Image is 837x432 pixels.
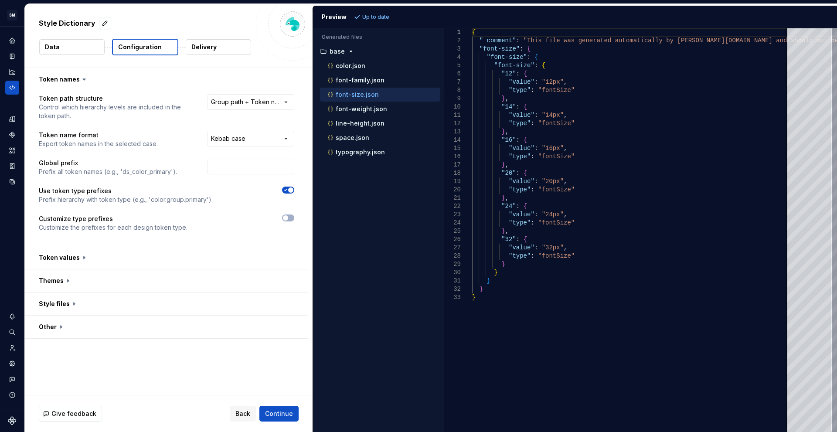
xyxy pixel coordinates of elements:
[444,136,461,144] div: 14
[534,145,538,152] span: :
[541,145,563,152] span: "16px"
[516,236,519,243] span: :
[534,211,538,218] span: :
[444,95,461,103] div: 9
[501,136,516,143] span: "16"
[51,409,96,418] span: Give feedback
[531,120,534,127] span: :
[5,81,19,95] div: Code automation
[5,357,19,371] a: Settings
[444,45,461,53] div: 3
[265,409,293,418] span: Continue
[538,120,575,127] span: "fontSize"
[444,219,461,227] div: 24
[444,235,461,244] div: 26
[509,112,534,119] span: "value"
[45,43,60,51] p: Data
[336,91,379,98] p: font-size.json
[5,65,19,79] a: Analytics
[564,211,567,218] span: ,
[538,219,575,226] span: "fontSize"
[534,78,538,85] span: :
[118,43,162,51] p: Configuration
[509,211,534,218] span: "value"
[444,28,461,37] div: 1
[336,62,365,69] p: color.json
[5,159,19,173] a: Storybook stories
[444,260,461,269] div: 29
[444,119,461,128] div: 12
[5,341,19,355] div: Invite team
[564,112,567,119] span: ,
[444,128,461,136] div: 13
[444,202,461,211] div: 22
[538,252,575,259] span: "fontSize"
[564,145,567,152] span: ,
[505,161,508,168] span: ,
[444,103,461,111] div: 10
[534,112,538,119] span: :
[534,62,538,69] span: :
[444,169,461,177] div: 18
[39,103,191,120] p: Control which hierarchy levels are included in the token path.
[509,120,531,127] span: "type"
[5,175,19,189] div: Data sources
[534,244,538,251] span: :
[5,372,19,386] div: Contact support
[534,54,538,61] span: {
[487,277,490,284] span: }
[2,6,23,24] button: SM
[501,236,516,243] span: "32"
[5,49,19,63] a: Documentation
[501,70,516,77] span: "12"
[336,120,384,127] p: line-height.json
[509,244,534,251] span: "value"
[509,78,534,85] span: "value"
[501,261,505,268] span: }
[494,269,497,276] span: }
[320,104,440,114] button: font-weight.json
[444,61,461,70] div: 5
[362,14,389,20] p: Up to date
[509,87,531,94] span: "type"
[505,228,508,235] span: ,
[472,29,476,36] span: {
[336,149,385,156] p: typography.json
[479,286,483,293] span: }
[39,131,158,139] p: Token name format
[444,70,461,78] div: 6
[5,112,19,126] a: Design tokens
[336,105,387,112] p: font-weight.json
[501,103,516,110] span: "14"
[505,95,508,102] span: ,
[320,119,440,128] button: line-height.json
[501,128,505,135] span: }
[39,139,158,148] p: Export token names in the selected case.
[444,153,461,161] div: 16
[516,37,519,44] span: :
[112,39,178,55] button: Configuration
[444,252,461,260] div: 28
[501,194,505,201] span: }
[564,78,567,85] span: ,
[538,186,575,193] span: "fontSize"
[516,170,519,177] span: :
[8,416,17,425] svg: Supernova Logo
[5,143,19,157] div: Assets
[527,45,531,52] span: {
[39,195,213,204] p: Prefix hierarchy with token type (e.g., 'color.group.primary').
[501,170,516,177] span: "20"
[5,34,19,48] a: Home
[534,178,538,185] span: :
[444,53,461,61] div: 4
[444,186,461,194] div: 20
[516,70,519,77] span: :
[444,277,461,285] div: 31
[444,293,461,302] div: 33
[336,77,384,84] p: font-family.json
[523,136,527,143] span: {
[336,134,369,141] p: space.json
